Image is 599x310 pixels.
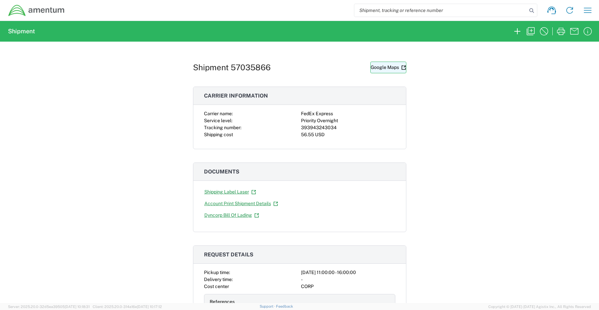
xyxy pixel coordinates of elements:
div: Priority Overnight [301,117,395,124]
a: Account Print Shipment Details [204,198,278,209]
span: Shipping cost [204,132,233,137]
div: CORP [301,283,395,290]
a: Shipping Label Laser [204,186,256,198]
a: Feedback [276,304,293,308]
span: [DATE] 10:18:31 [65,305,90,309]
span: References [210,299,235,304]
span: Cost center [204,284,229,289]
span: Pickup time: [204,270,230,275]
h1: Shipment 57035866 [193,63,271,72]
img: dyncorp [8,4,65,17]
input: Shipment, tracking or reference number [354,4,527,17]
span: Client: 2025.20.0-314a16e [93,305,162,309]
span: Delivery time: [204,277,233,282]
span: Server: 2025.20.0-32d5ea39505 [8,305,90,309]
div: - [301,276,395,283]
span: [DATE] 10:17:12 [137,305,162,309]
span: Carrier name: [204,111,233,116]
span: Tracking number: [204,125,241,130]
div: 393943243034 [301,124,395,131]
span: Request details [204,251,253,258]
a: Dyncorp Bill Of Lading [204,209,259,221]
div: FedEx Express [301,110,395,117]
a: Support [260,304,276,308]
span: Copyright © [DATE]-[DATE] Agistix Inc., All Rights Reserved [488,304,591,310]
div: [DATE] 11:00:00 - 16:00:00 [301,269,395,276]
span: Service level: [204,118,232,123]
span: Carrier information [204,93,268,99]
div: 56.55 USD [301,131,395,138]
span: Documents [204,168,239,175]
h2: Shipment [8,27,35,35]
a: Google Maps [370,62,406,73]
